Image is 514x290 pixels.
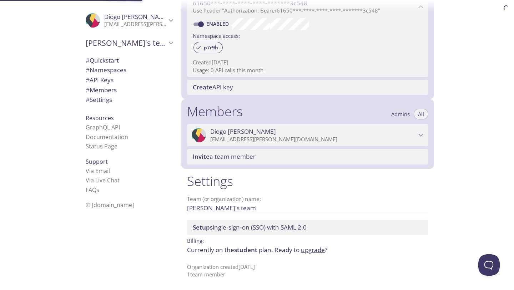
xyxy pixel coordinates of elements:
[193,152,210,161] span: Invite
[193,83,233,91] span: API key
[96,186,99,194] span: s
[193,59,423,66] p: Created [DATE]
[86,133,128,141] a: Documentation
[86,201,134,209] span: © [DOMAIN_NAME]
[187,149,428,164] div: Invite a team member
[86,167,110,175] a: Via Email
[86,142,117,150] a: Status Page
[86,95,90,104] span: #
[80,85,178,95] div: Members
[193,223,210,231] span: Setup
[200,44,222,51] span: p7r9h
[86,186,99,194] a: FAQ
[274,246,327,254] span: Ready to ?
[193,42,223,53] div: p7r9h
[193,152,256,161] span: a team member
[86,76,114,84] span: API Keys
[187,245,428,255] p: Currently on the plan.
[80,55,178,65] div: Quickstart
[234,246,257,254] span: student
[104,13,170,21] span: Diogo [PERSON_NAME]
[187,80,428,95] div: Create API Key
[86,66,90,74] span: #
[187,124,428,146] div: Diogo Vieira
[86,86,90,94] span: #
[80,9,178,32] div: Diogo Vieira
[80,75,178,85] div: API Keys
[80,65,178,75] div: Namespaces
[86,56,90,64] span: #
[387,109,414,119] button: Admins
[414,109,428,119] button: All
[86,66,126,74] span: Namespaces
[187,220,428,235] div: Setup SSO
[86,123,120,131] a: GraphQL API
[187,263,428,279] p: Organization created [DATE] 1 team member
[193,223,307,231] span: single-sign-on (SSO) with SAML 2.0
[86,56,119,64] span: Quickstart
[478,254,500,276] iframe: Help Scout Beacon - Open
[80,34,178,52] div: Diogo's team
[86,38,166,48] span: [PERSON_NAME]'s team
[86,114,114,122] span: Resources
[86,158,108,166] span: Support
[104,21,166,28] p: [EMAIL_ADDRESS][PERSON_NAME][DOMAIN_NAME]
[187,103,243,119] h1: Members
[86,176,120,184] a: Via Live Chat
[86,86,117,94] span: Members
[187,173,428,189] h1: Settings
[193,30,240,40] label: Namespace access:
[187,196,261,202] label: Team (or organization) name:
[210,128,276,136] span: Diogo [PERSON_NAME]
[193,83,212,91] span: Create
[86,76,90,84] span: #
[86,95,112,104] span: Settings
[210,136,416,143] p: [EMAIL_ADDRESS][PERSON_NAME][DOMAIN_NAME]
[187,235,428,245] p: Billing:
[80,95,178,105] div: Team Settings
[193,67,423,74] p: Usage: 0 API calls this month
[301,246,325,254] a: upgrade
[205,20,232,27] a: Enabled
